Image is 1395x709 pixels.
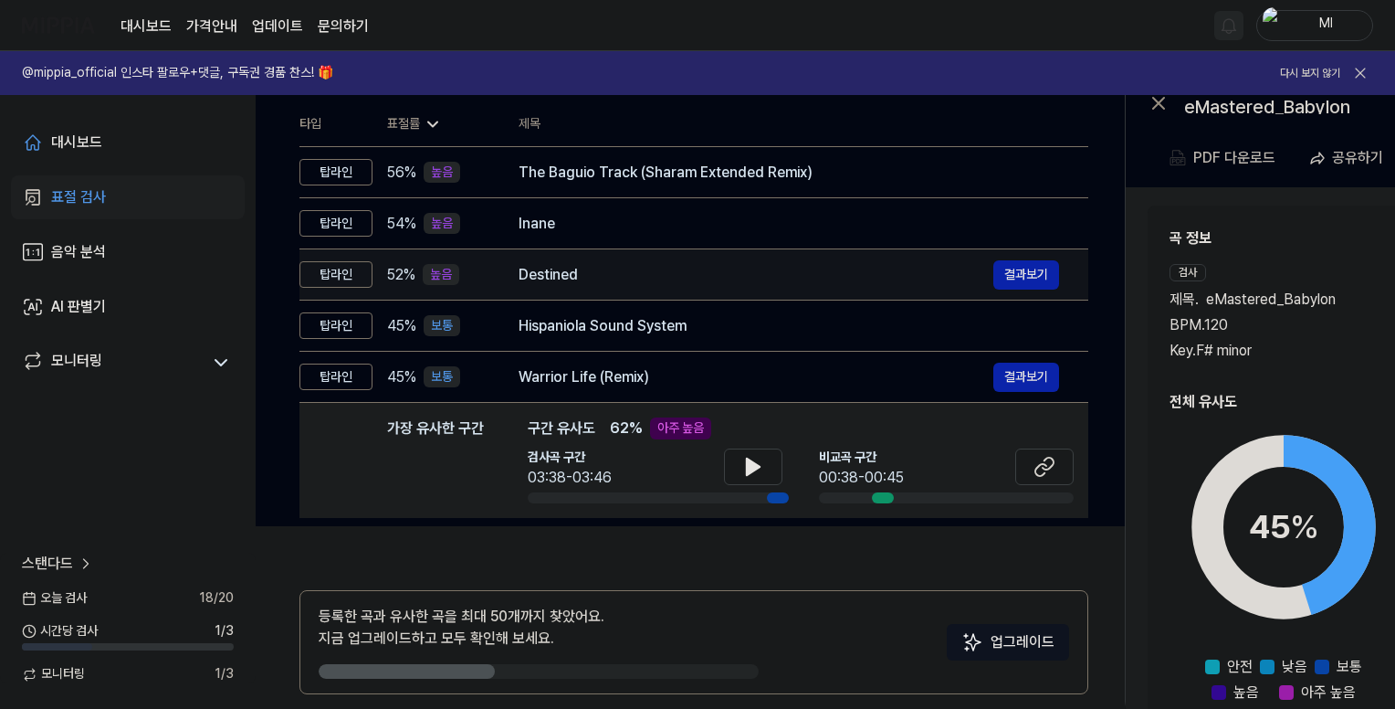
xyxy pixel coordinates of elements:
[51,241,106,263] div: 음악 분석
[1282,656,1307,678] span: 낮음
[252,16,303,37] a: 업데이트
[387,115,489,133] div: 표절률
[387,366,416,388] span: 45 %
[1337,656,1362,678] span: 보통
[299,312,372,340] div: 탑라인
[11,285,245,329] a: AI 판별기
[519,213,1059,235] div: Inane
[610,418,643,439] span: 62 %
[1206,289,1336,311] span: eMastered_Babylon
[1301,682,1356,704] span: 아주 높음
[22,665,85,683] span: 모니터링
[1227,656,1253,678] span: 안전
[1290,15,1361,35] div: Ml
[1166,140,1279,176] button: PDF 다운로드
[1169,264,1206,281] div: 검사
[11,175,245,219] a: 표절 검사
[387,418,484,503] div: 가장 유사한 구간
[318,16,369,37] a: 문의하기
[22,622,98,640] span: 시간당 검사
[1169,289,1199,311] span: 제목 .
[199,589,234,608] span: 18 / 20
[51,132,102,153] div: 대시보드
[1218,15,1240,37] img: 알림
[215,622,234,640] span: 1 / 3
[22,553,95,575] a: 스탠다드
[1290,507,1319,546] span: %
[186,16,237,37] button: 가격안내
[993,260,1059,290] button: 결과보기
[11,230,245,274] a: 음악 분석
[22,553,73,575] span: 스탠다드
[22,350,201,376] a: 모니터링
[1233,682,1259,704] span: 높음
[519,264,993,286] div: Destined
[1280,66,1340,81] button: 다시 보지 않기
[819,449,904,467] span: 비교곡 구간
[1263,7,1285,44] img: profile
[424,162,460,184] div: 높음
[519,315,1059,337] div: Hispaniola Sound System
[424,213,460,235] div: 높음
[22,589,87,608] span: 오늘 검사
[387,162,416,184] span: 56 %
[299,261,372,289] div: 탑라인
[423,264,459,286] div: 높음
[299,159,372,186] div: 탑라인
[1332,146,1383,170] div: 공유하기
[424,366,460,388] div: 보통
[528,418,595,439] span: 구간 유사도
[319,606,604,650] div: 등록한 곡과 유사한 곡을 최대 50개까지 찾았어요. 지금 업그레이드하고 모두 확인해 보세요.
[121,16,172,37] a: 대시보드
[299,364,372,391] div: 탑라인
[299,210,372,238] div: 탑라인
[947,640,1069,657] a: Sparkles업그레이드
[528,467,612,489] div: 03:38-03:46
[51,186,106,208] div: 표절 검사
[1256,10,1373,41] button: profileMl
[387,264,415,286] span: 52 %
[22,64,333,82] h1: @mippia_official 인스타 팔로우+댓글, 구독권 경품 찬스! 🎁
[51,296,106,318] div: AI 판별기
[1169,150,1186,166] img: PDF Download
[299,102,372,147] th: 타입
[51,350,102,376] div: 모니터링
[1249,503,1319,552] div: 45
[424,315,460,337] div: 보통
[215,665,234,683] span: 1 / 3
[387,315,416,337] span: 45 %
[819,467,904,489] div: 00:38-00:45
[519,102,1088,146] th: 제목
[961,631,983,653] img: Sparkles
[947,624,1069,661] button: 업그레이드
[528,449,612,467] span: 검사곡 구간
[993,363,1059,392] button: 결과보기
[519,162,1059,184] div: The Baguio Track (Sharam Extended Remix)
[11,121,245,164] a: 대시보드
[387,213,416,235] span: 54 %
[650,418,711,439] div: 아주 높음
[1193,146,1275,170] div: PDF 다운로드
[519,366,993,388] div: Warrior Life (Remix)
